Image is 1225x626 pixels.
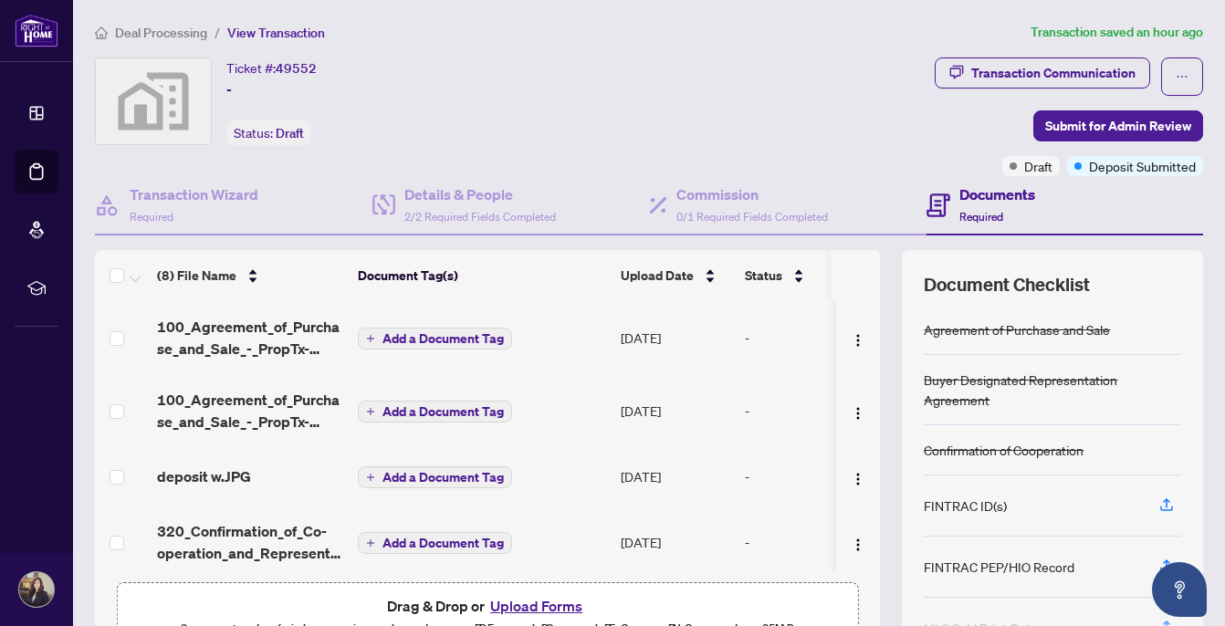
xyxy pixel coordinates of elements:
[366,538,375,548] span: plus
[358,466,512,488] button: Add a Document Tag
[613,447,738,506] td: [DATE]
[157,465,251,487] span: deposit w.JPG
[1089,156,1196,176] span: Deposit Submitted
[115,25,207,41] span: Deal Processing
[1045,111,1191,141] span: Submit for Admin Review
[971,58,1136,88] div: Transaction Communication
[366,334,375,343] span: plus
[924,496,1007,516] div: FINTRAC ID(s)
[959,183,1035,205] h4: Documents
[157,316,343,360] span: 100_Agreement_of_Purchase_and_Sale_-_PropTx-OREA__2_.pdf
[1031,22,1203,43] article: Transaction saved an hour ago
[1176,70,1188,83] span: ellipsis
[924,440,1084,460] div: Confirmation of Cooperation
[358,531,512,555] button: Add a Document Tag
[745,532,885,552] div: -
[851,406,865,421] img: Logo
[924,319,1110,339] div: Agreement of Purchase and Sale
[19,572,54,607] img: Profile Icon
[358,401,512,423] button: Add a Document Tag
[676,183,828,205] h4: Commission
[404,210,556,224] span: 2/2 Required Fields Completed
[745,328,885,348] div: -
[924,557,1074,577] div: FINTRAC PEP/HIO Record
[366,473,375,482] span: plus
[745,266,782,286] span: Status
[358,400,512,423] button: Add a Document Tag
[1152,562,1207,617] button: Open asap
[485,594,588,618] button: Upload Forms
[96,58,211,144] img: svg%3e
[157,520,343,564] span: 320_Confirmation_of_Co-operation_and_Representation_-_Buyer_Seller_-_PropTx-OREA__2_.pdf
[959,210,1003,224] span: Required
[613,506,738,579] td: [DATE]
[843,396,873,425] button: Logo
[215,22,220,43] li: /
[745,466,885,486] div: -
[613,250,738,301] th: Upload Date
[745,401,885,421] div: -
[227,25,325,41] span: View Transaction
[843,462,873,491] button: Logo
[157,389,343,433] span: 100_Agreement_of_Purchase_and_Sale_-_PropTx-[PERSON_NAME] 2.pdf
[95,26,108,39] span: home
[676,210,828,224] span: 0/1 Required Fields Completed
[130,210,173,224] span: Required
[621,266,694,286] span: Upload Date
[382,332,504,345] span: Add a Document Tag
[851,537,865,552] img: Logo
[843,527,873,557] button: Logo
[276,125,304,141] span: Draft
[226,78,232,100] span: -
[924,370,1181,410] div: Buyer Designated Representation Agreement
[851,472,865,486] img: Logo
[1033,110,1203,141] button: Submit for Admin Review
[276,60,317,77] span: 49552
[366,407,375,416] span: plus
[613,374,738,447] td: [DATE]
[351,250,613,301] th: Document Tag(s)
[851,333,865,348] img: Logo
[382,405,504,418] span: Add a Document Tag
[358,328,512,350] button: Add a Document Tag
[226,120,311,145] div: Status:
[843,323,873,352] button: Logo
[404,183,556,205] h4: Details & People
[130,183,258,205] h4: Transaction Wizard
[15,14,58,47] img: logo
[358,465,512,489] button: Add a Document Tag
[382,537,504,549] span: Add a Document Tag
[924,272,1090,297] span: Document Checklist
[738,250,893,301] th: Status
[935,57,1150,89] button: Transaction Communication
[382,471,504,484] span: Add a Document Tag
[226,57,317,78] div: Ticket #:
[150,250,351,301] th: (8) File Name
[613,301,738,374] td: [DATE]
[358,532,512,554] button: Add a Document Tag
[157,266,236,286] span: (8) File Name
[1024,156,1052,176] span: Draft
[387,594,588,618] span: Drag & Drop or
[358,327,512,350] button: Add a Document Tag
